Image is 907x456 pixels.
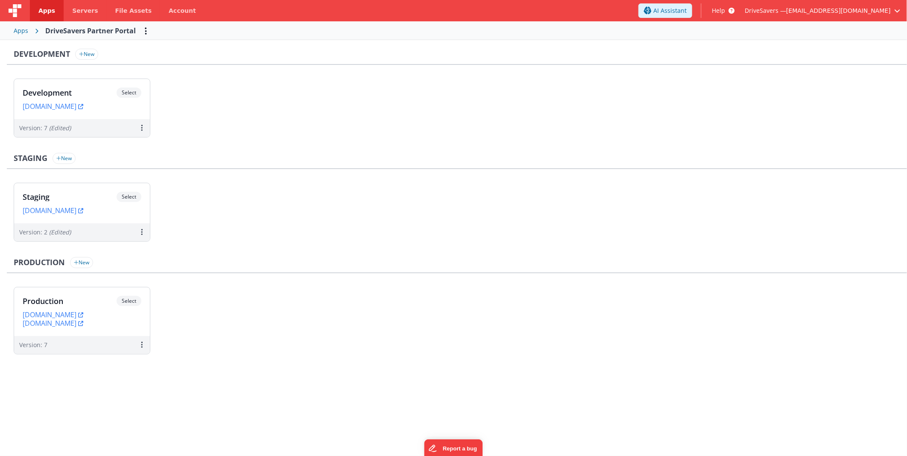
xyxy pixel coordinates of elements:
button: Options [139,24,153,38]
span: AI Assistant [653,6,687,15]
button: New [70,257,93,268]
a: [DOMAIN_NAME] [23,310,83,319]
a: [DOMAIN_NAME] [23,206,83,215]
span: DriveSavers — [745,6,786,15]
div: Version: 7 [19,124,71,132]
span: (Edited) [49,124,71,132]
a: [DOMAIN_NAME] [23,319,83,327]
span: Select [117,192,141,202]
button: AI Assistant [638,3,692,18]
span: Select [117,296,141,306]
div: DriveSavers Partner Portal [45,26,136,36]
button: DriveSavers — [EMAIL_ADDRESS][DOMAIN_NAME] [745,6,900,15]
span: Help [712,6,725,15]
h3: Staging [23,193,117,201]
button: New [53,153,76,164]
span: Select [117,88,141,98]
h3: Production [23,297,117,305]
h3: Staging [14,154,47,163]
span: [EMAIL_ADDRESS][DOMAIN_NAME] [786,6,891,15]
span: Apps [38,6,55,15]
h3: Development [23,88,117,97]
span: (Edited) [49,228,71,236]
button: New [75,49,98,60]
div: Version: 7 [19,341,47,349]
a: [DOMAIN_NAME] [23,102,83,111]
h3: Production [14,258,65,267]
span: Servers [72,6,98,15]
div: Apps [14,26,28,35]
span: File Assets [115,6,152,15]
h3: Development [14,50,70,58]
div: Version: 2 [19,228,71,237]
